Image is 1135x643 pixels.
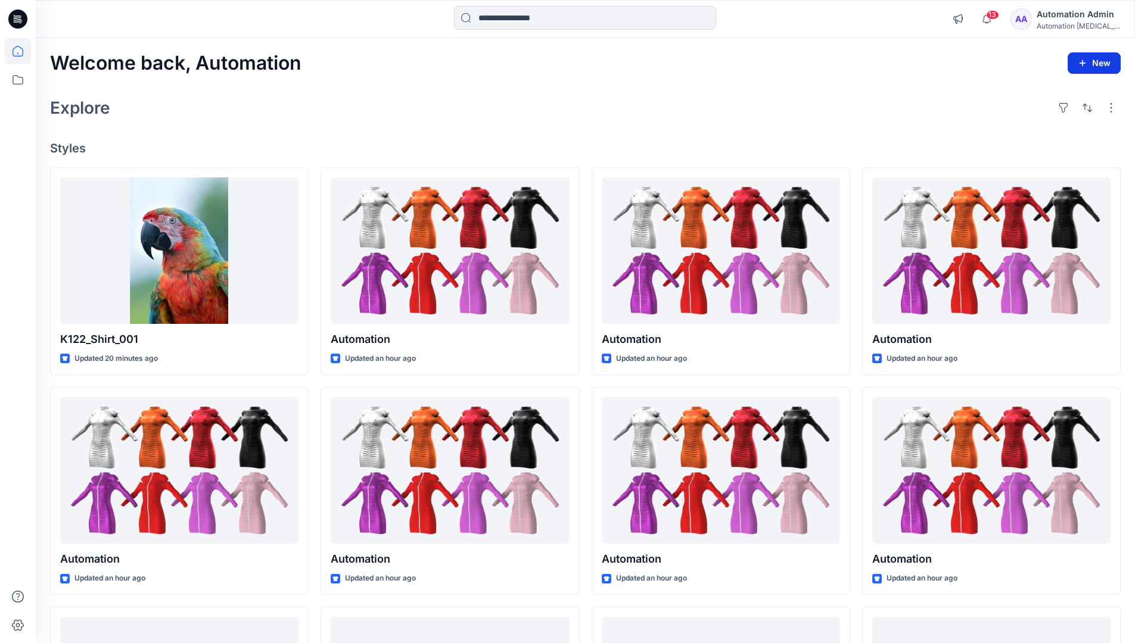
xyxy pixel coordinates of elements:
[74,572,145,585] p: Updated an hour ago
[602,177,840,324] a: Automation
[872,331,1111,348] p: Automation
[602,397,840,544] a: Automation
[986,10,999,20] span: 13
[887,352,957,365] p: Updated an hour ago
[60,331,298,348] p: K122_Shirt_001
[1068,52,1121,74] button: New
[616,352,687,365] p: Updated an hour ago
[345,352,416,365] p: Updated an hour ago
[616,572,687,585] p: Updated an hour ago
[60,397,298,544] a: Automation
[602,551,840,567] p: Automation
[1037,7,1120,21] div: Automation Admin
[331,551,569,567] p: Automation
[60,551,298,567] p: Automation
[1037,21,1120,30] div: Automation [MEDICAL_DATA]...
[74,352,158,365] p: Updated 20 minutes ago
[872,177,1111,324] a: Automation
[887,572,957,585] p: Updated an hour ago
[50,98,110,117] h2: Explore
[50,141,1121,155] h4: Styles
[872,551,1111,567] p: Automation
[331,397,569,544] a: Automation
[331,177,569,324] a: Automation
[1010,8,1032,30] div: AA
[602,331,840,348] p: Automation
[60,177,298,324] a: K122_Shirt_001
[872,397,1111,544] a: Automation
[331,331,569,348] p: Automation
[50,52,301,74] h2: Welcome back, Automation
[345,572,416,585] p: Updated an hour ago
